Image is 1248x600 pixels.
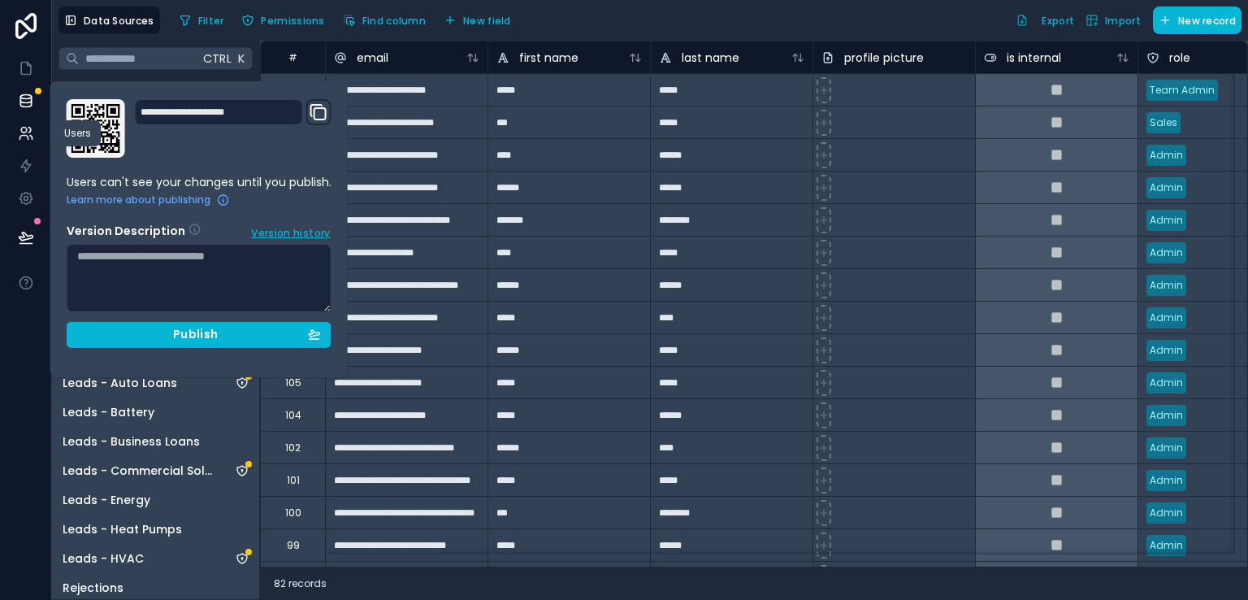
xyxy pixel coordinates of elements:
[1150,441,1183,455] div: Admin
[250,223,331,241] button: Version history
[1150,180,1183,195] div: Admin
[1146,7,1241,34] a: New record
[201,48,233,68] span: Ctrl
[67,174,331,190] p: Users can't see your changes until you publish.
[1150,278,1183,293] div: Admin
[236,8,336,33] a: Permissions
[251,224,330,240] span: Version history
[1150,148,1183,163] div: Admin
[67,193,230,207] a: Learn more about publishing
[236,53,248,64] span: K
[67,193,210,207] span: Learn more about publishing
[285,409,301,422] div: 104
[1150,83,1215,98] div: Team Admin
[261,15,324,27] span: Permissions
[438,8,517,33] button: New field
[1150,246,1183,260] div: Admin
[463,15,511,27] span: New field
[285,441,301,454] div: 102
[173,328,218,342] span: Publish
[844,50,924,66] span: profile picture
[1150,506,1183,520] div: Admin
[1178,15,1236,27] span: New record
[1150,473,1183,488] div: Admin
[58,7,160,34] button: Data Sources
[357,50,388,66] span: email
[135,99,331,158] div: Domain and Custom Link
[67,223,185,241] h2: Version Description
[1150,408,1183,423] div: Admin
[1150,115,1177,130] div: Sales
[1150,311,1183,325] div: Admin
[236,8,330,33] button: Permissions
[362,15,426,27] span: Find column
[1150,376,1183,390] div: Admin
[519,50,578,66] span: first name
[285,507,301,520] div: 100
[64,127,91,140] div: Users
[1080,7,1146,34] button: Import
[84,15,154,27] span: Data Sources
[1105,15,1141,27] span: Import
[287,539,300,552] div: 99
[274,577,327,590] span: 82 records
[285,376,301,389] div: 105
[1150,538,1183,553] div: Admin
[1150,343,1183,358] div: Admin
[1169,50,1190,66] span: role
[1007,50,1061,66] span: is internal
[1010,7,1080,34] button: Export
[198,15,224,27] span: Filter
[273,51,313,63] div: #
[337,8,431,33] button: Find column
[682,50,739,66] span: last name
[67,322,331,348] button: Publish
[1153,7,1241,34] button: New record
[1042,15,1074,27] span: Export
[1150,213,1183,228] div: Admin
[173,8,230,33] button: Filter
[287,474,300,487] div: 101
